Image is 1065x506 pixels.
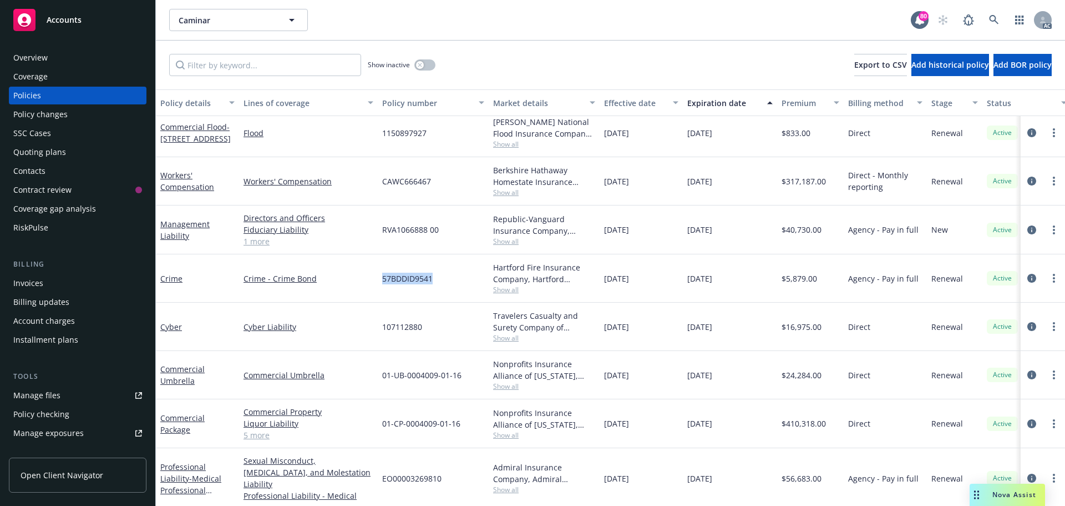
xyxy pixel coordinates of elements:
a: Installment plans [9,331,146,349]
a: circleInformation [1025,272,1038,285]
span: EO00003269810 [382,473,442,484]
span: Renewal [931,127,963,139]
span: Accounts [47,16,82,24]
span: [DATE] [687,369,712,381]
span: Direct [848,418,870,429]
span: Renewal [931,176,963,187]
div: Effective date [604,97,666,109]
a: RiskPulse [9,219,146,237]
a: circleInformation [1025,223,1038,237]
button: Add BOR policy [993,54,1052,76]
a: more [1047,368,1061,382]
a: Policy changes [9,106,146,123]
span: 107112880 [382,321,422,333]
span: Agency - Pay in full [848,273,919,284]
span: Open Client Navigator [21,469,103,481]
div: Travelers Casualty and Surety Company of America, Travelers Insurance [493,310,595,333]
div: Billing updates [13,293,69,311]
div: Policy checking [13,405,69,423]
a: Workers' Compensation [244,176,373,187]
span: [DATE] [687,273,712,284]
a: Cyber [160,322,182,332]
a: Commercial Umbrella [244,369,373,381]
a: SSC Cases [9,124,146,142]
a: Manage certificates [9,443,146,461]
span: Direct - Monthly reporting [848,169,922,193]
a: Overview [9,49,146,67]
div: Nonprofits Insurance Alliance of [US_STATE], Inc., Nonprofits Insurance Alliance of [US_STATE], I... [493,407,595,430]
a: Manage files [9,387,146,404]
div: Manage exposures [13,424,84,442]
span: [DATE] [604,176,629,187]
input: Filter by keyword... [169,54,361,76]
span: Show inactive [368,60,410,69]
span: $317,187.00 [782,176,826,187]
span: $410,318.00 [782,418,826,429]
span: Export to CSV [854,59,907,70]
a: circleInformation [1025,126,1038,139]
span: Direct [848,321,870,333]
a: more [1047,472,1061,485]
span: Active [991,473,1013,483]
span: $24,284.00 [782,369,821,381]
a: Billing updates [9,293,146,311]
div: SSC Cases [13,124,51,142]
a: Management Liability [160,219,210,241]
a: Cyber Liability [244,321,373,333]
div: Quoting plans [13,143,66,161]
div: Manage certificates [13,443,86,461]
span: [DATE] [687,176,712,187]
a: more [1047,417,1061,430]
div: Invoices [13,274,43,292]
button: Lines of coverage [239,89,378,116]
span: [DATE] [604,273,629,284]
span: [DATE] [604,224,629,236]
a: Account charges [9,312,146,330]
div: Expiration date [687,97,760,109]
a: Contacts [9,162,146,180]
a: Policies [9,87,146,104]
div: Coverage gap analysis [13,200,96,218]
span: [DATE] [687,224,712,236]
a: Contract review [9,181,146,199]
span: [DATE] [604,127,629,139]
a: Invoices [9,274,146,292]
span: [DATE] [687,418,712,429]
span: Active [991,225,1013,235]
a: circleInformation [1025,472,1038,485]
button: Premium [777,89,844,116]
a: Commercial Property [244,406,373,418]
a: Liquor Liability [244,418,373,429]
button: Export to CSV [854,54,907,76]
div: Nonprofits Insurance Alliance of [US_STATE], Inc., Nonprofits Insurance Alliance of [US_STATE], I... [493,358,595,382]
span: Active [991,370,1013,380]
span: Agency - Pay in full [848,224,919,236]
span: [DATE] [687,127,712,139]
div: Overview [13,49,48,67]
div: Status [987,97,1054,109]
span: Add historical policy [911,59,989,70]
a: Fiduciary Liability [244,224,373,236]
span: 01-CP-0004009-01-16 [382,418,460,429]
span: Renewal [931,321,963,333]
a: Search [983,9,1005,31]
a: 1 more [244,236,373,247]
button: Caminar [169,9,308,31]
a: Commercial Flood [160,122,231,144]
a: Commercial Umbrella [160,364,205,386]
div: Policy number [382,97,472,109]
span: [DATE] [604,418,629,429]
button: Policy number [378,89,489,116]
div: Contacts [13,162,45,180]
span: $5,879.00 [782,273,817,284]
div: Premium [782,97,827,109]
a: more [1047,223,1061,237]
span: [DATE] [687,473,712,484]
a: Directors and Officers [244,212,373,224]
span: Renewal [931,369,963,381]
div: RiskPulse [13,219,48,237]
a: Crime - Crime Bond [244,273,373,284]
div: 80 [919,11,929,21]
a: Manage exposures [9,424,146,442]
span: $833.00 [782,127,810,139]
